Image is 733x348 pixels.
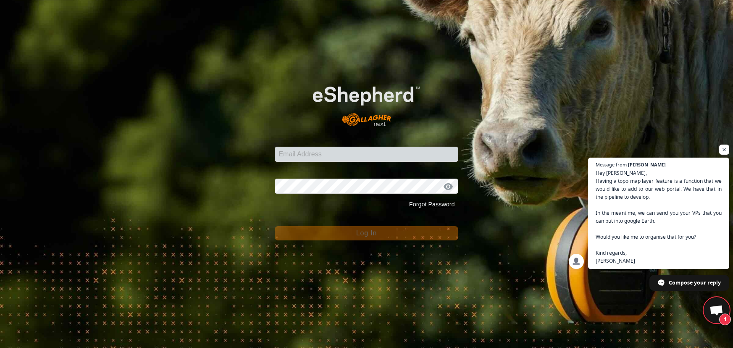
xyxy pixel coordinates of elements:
span: 1 [719,314,731,325]
a: Forgot Password [409,201,455,208]
div: Open chat [704,298,729,323]
span: [PERSON_NAME] [628,162,666,167]
span: Hey [PERSON_NAME], Having a topo map layer feature is a function that we would like to add to our... [596,169,722,265]
span: Compose your reply [669,275,721,290]
span: Message from [596,162,627,167]
button: Log In [275,226,458,240]
span: Log In [356,229,377,237]
input: Email Address [275,147,458,162]
img: E-shepherd Logo [293,71,440,134]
